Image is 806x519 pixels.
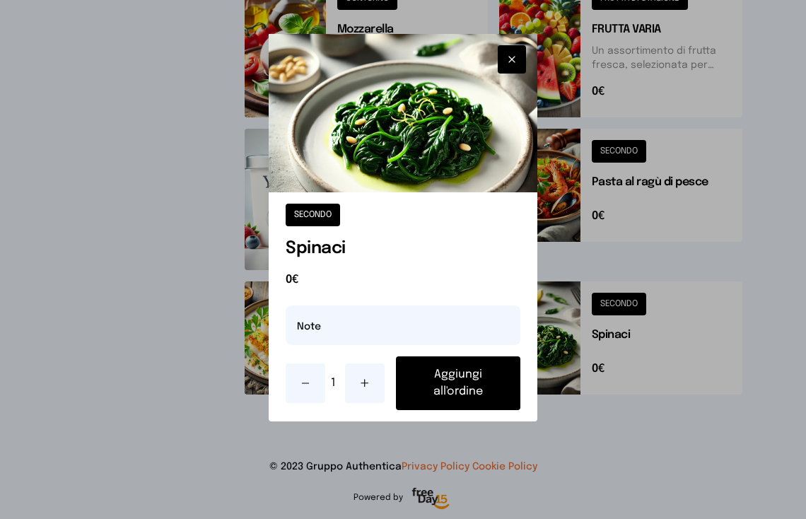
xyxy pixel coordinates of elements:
[286,272,520,288] span: 0€
[396,356,520,410] button: Aggiungi all'ordine
[286,238,520,260] h1: Spinaci
[286,204,340,226] button: SECONDO
[269,34,537,192] img: Spinaci
[331,375,339,392] span: 1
